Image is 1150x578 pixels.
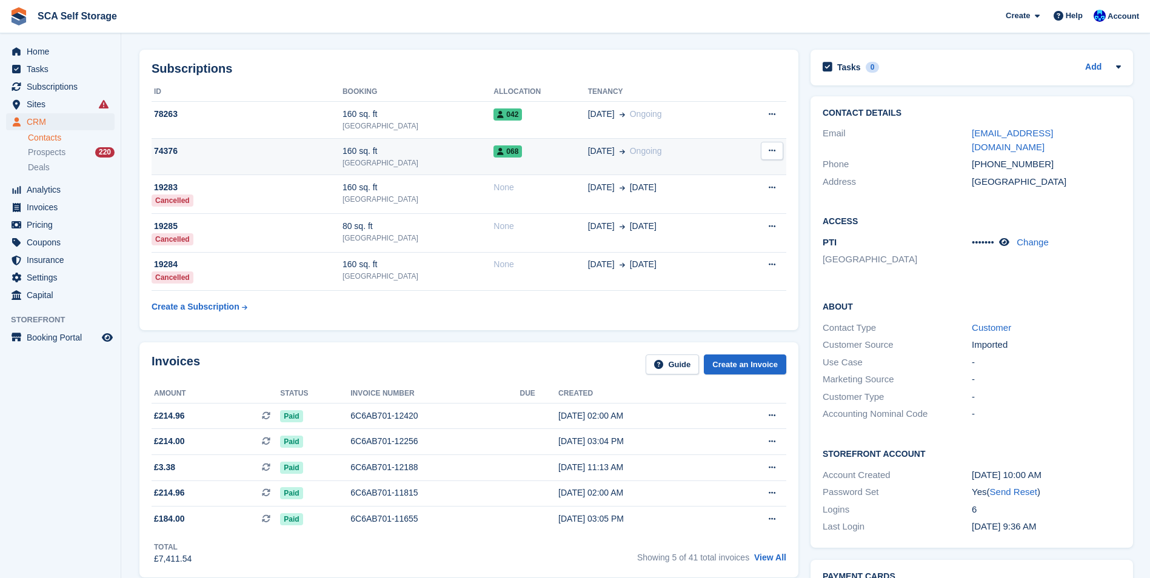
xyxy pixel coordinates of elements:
a: menu [6,113,115,130]
div: 160 sq. ft [343,145,493,158]
span: [DATE] [630,258,657,271]
th: Created [558,384,723,404]
span: Paid [280,436,303,448]
div: Use Case [823,356,972,370]
a: menu [6,234,115,251]
span: [DATE] [588,258,615,271]
th: Amount [152,384,280,404]
div: Customer Type [823,390,972,404]
div: 220 [95,147,115,158]
a: Preview store [100,330,115,345]
a: menu [6,61,115,78]
div: 6 [972,503,1121,517]
div: Imported [972,338,1121,352]
a: Create an Invoice [704,354,786,374]
div: [GEOGRAPHIC_DATA] [343,194,493,205]
span: Storefront [11,314,121,326]
div: [DATE] 11:13 AM [558,461,723,474]
div: Yes [972,485,1121,499]
a: Add [1085,61,1102,75]
span: Tasks [27,61,99,78]
span: Sites [27,96,99,113]
span: Create [1006,10,1030,22]
div: [GEOGRAPHIC_DATA] [343,121,493,131]
a: menu [6,199,115,216]
th: Due [520,384,559,404]
a: menu [6,78,115,95]
span: [DATE] [588,181,615,194]
span: Subscriptions [27,78,99,95]
div: [DATE] 03:05 PM [558,513,723,525]
a: View All [754,553,786,562]
th: Allocation [493,82,587,102]
div: 80 sq. ft [343,220,493,233]
h2: Tasks [837,62,861,73]
span: Pricing [27,216,99,233]
span: 042 [493,108,522,121]
a: menu [6,269,115,286]
div: [DATE] 02:00 AM [558,487,723,499]
span: [DATE] [588,108,615,121]
h2: Contact Details [823,108,1121,118]
th: Booking [343,82,493,102]
span: Home [27,43,99,60]
div: Cancelled [152,233,193,245]
div: Accounting Nominal Code [823,407,972,421]
a: Prospects 220 [28,146,115,159]
a: menu [6,216,115,233]
div: [DATE] 02:00 AM [558,410,723,422]
span: £184.00 [154,513,185,525]
div: Cancelled [152,271,193,284]
div: Create a Subscription [152,301,239,313]
span: Ongoing [630,109,662,119]
th: Status [280,384,350,404]
span: £214.96 [154,487,185,499]
li: [GEOGRAPHIC_DATA] [823,253,972,267]
a: Change [1017,237,1049,247]
div: 160 sq. ft [343,181,493,194]
span: Analytics [27,181,99,198]
span: CRM [27,113,99,130]
h2: Access [823,214,1121,227]
span: 068 [493,145,522,158]
div: [DATE] 03:04 PM [558,435,723,448]
div: Phone [823,158,972,171]
div: 160 sq. ft [343,258,493,271]
span: [DATE] [588,220,615,233]
div: 74376 [152,145,343,158]
div: [GEOGRAPHIC_DATA] [343,158,493,168]
div: £7,411.54 [154,553,192,565]
div: [GEOGRAPHIC_DATA] [343,233,493,244]
h2: Storefront Account [823,447,1121,459]
th: Tenancy [588,82,736,102]
div: 19283 [152,181,343,194]
th: ID [152,82,343,102]
span: Capital [27,287,99,304]
a: menu [6,251,115,268]
span: [DATE] [630,220,657,233]
div: 78263 [152,108,343,121]
div: None [493,258,587,271]
th: Invoice number [350,384,520,404]
a: SCA Self Storage [33,6,122,26]
div: 6C6AB701-11655 [350,513,520,525]
span: Booking Portal [27,329,99,346]
div: Password Set [823,485,972,499]
div: [DATE] 10:00 AM [972,468,1121,482]
div: Total [154,542,192,553]
div: [GEOGRAPHIC_DATA] [972,175,1121,189]
a: menu [6,287,115,304]
div: 19285 [152,220,343,233]
div: - [972,407,1121,421]
span: Help [1066,10,1083,22]
span: Prospects [28,147,65,158]
span: Paid [280,487,303,499]
div: 19284 [152,258,343,271]
h2: Invoices [152,354,200,374]
a: Deals [28,161,115,174]
span: [DATE] [630,181,657,194]
div: - [972,390,1121,404]
span: £214.96 [154,410,185,422]
div: Cancelled [152,194,193,207]
span: Ongoing [630,146,662,156]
